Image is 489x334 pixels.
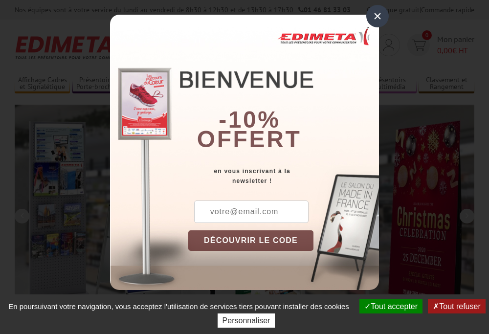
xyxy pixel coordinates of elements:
[188,166,379,186] div: en vous inscrivant à la newsletter !
[366,5,389,27] div: ×
[197,126,302,152] font: offert
[194,200,309,223] input: votre@email.com
[428,299,485,313] button: Tout refuser
[359,299,422,313] button: Tout accepter
[219,107,280,133] b: -10%
[188,230,313,251] button: DÉCOUVRIR LE CODE
[218,313,275,328] button: Personnaliser (fenêtre modale)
